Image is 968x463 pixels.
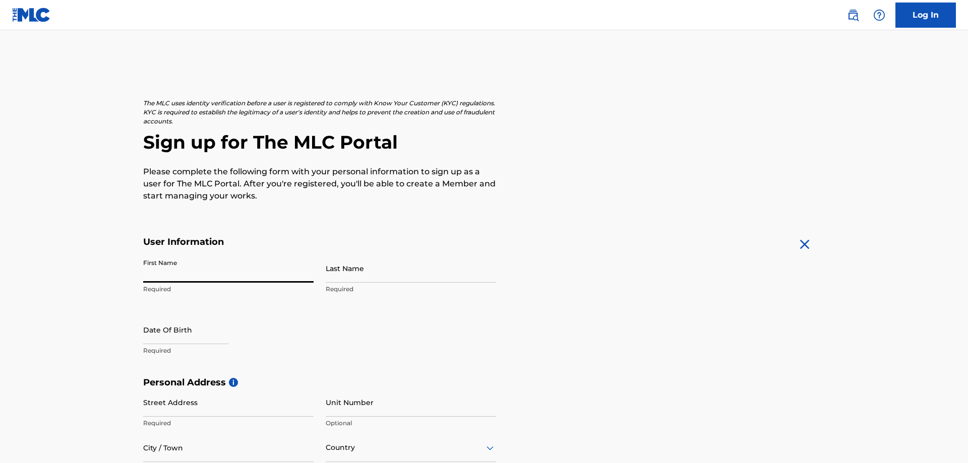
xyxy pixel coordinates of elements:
[143,346,314,355] p: Required
[229,378,238,387] span: i
[847,9,859,21] img: search
[143,377,825,388] h5: Personal Address
[797,236,813,252] img: close
[895,3,956,28] a: Log In
[12,8,51,22] img: MLC Logo
[873,9,885,21] img: help
[143,236,496,248] h5: User Information
[143,131,825,154] h2: Sign up for The MLC Portal
[143,166,496,202] p: Please complete the following form with your personal information to sign up as a user for The ML...
[869,5,889,25] div: Help
[843,5,863,25] a: Public Search
[143,419,314,428] p: Required
[143,99,496,126] p: The MLC uses identity verification before a user is registered to comply with Know Your Customer ...
[326,285,496,294] p: Required
[143,285,314,294] p: Required
[326,419,496,428] p: Optional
